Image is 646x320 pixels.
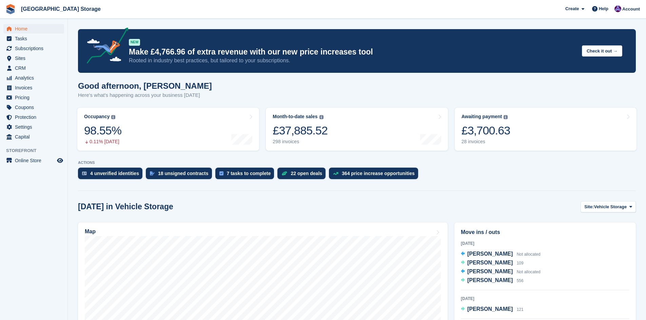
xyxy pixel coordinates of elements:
h2: Map [85,229,96,235]
a: menu [3,54,64,63]
a: 364 price increase opportunities [329,168,422,183]
span: Invoices [15,83,56,92]
span: [PERSON_NAME] [467,269,513,274]
p: Rooted in industry best practices, but tailored to your subscriptions. [129,57,576,64]
span: [PERSON_NAME] [467,306,513,312]
a: menu [3,156,64,165]
span: Storefront [6,147,67,154]
span: Analytics [15,73,56,83]
a: menu [3,34,64,43]
span: Not allocated [517,252,541,257]
div: [DATE] [461,240,629,247]
a: Month-to-date sales £37,885.52 298 invoices [266,108,448,151]
a: 7 tasks to complete [215,168,278,183]
div: 28 invoices [462,139,510,145]
a: menu [3,93,64,102]
h2: [DATE] in Vehicle Storage [78,202,173,211]
div: [DATE] [461,296,629,302]
div: £3,700.63 [462,124,510,137]
span: Coupons [15,103,56,112]
a: menu [3,44,64,53]
div: NEW [129,39,140,46]
span: Not allocated [517,270,541,274]
a: [PERSON_NAME] Not allocated [461,250,541,259]
span: 121 [517,307,524,312]
span: Home [15,24,56,34]
a: 4 unverified identities [78,168,146,183]
img: stora-icon-8386f47178a22dfd0bd8f6a31ec36ba5ce8667c1dd55bd0f319d3a0aa187defe.svg [5,4,16,14]
span: Online Store [15,156,56,165]
span: Settings [15,122,56,132]
span: Subscriptions [15,44,56,53]
img: deal-1b604bf984904fb50ccaf53a9ad4b4a5d6e5aea283cecdc64d6e3604feb123c2.svg [281,171,287,176]
button: Site: Vehicle Storage [581,201,636,212]
a: [PERSON_NAME] 121 [461,305,524,314]
h2: Move ins / outs [461,228,629,236]
img: price-adjustments-announcement-icon-8257ccfd72463d97f412b2fc003d46551f7dbcb40ab6d574587a9cd5c0d94... [81,27,129,66]
span: Help [599,5,608,12]
span: Tasks [15,34,56,43]
a: Occupancy 98.55% 0.11% [DATE] [77,108,259,151]
a: [PERSON_NAME] 556 [461,276,524,285]
span: Protection [15,112,56,122]
div: 22 open deals [291,171,322,176]
div: Occupancy [84,114,110,120]
div: 0.11% [DATE] [84,139,121,145]
span: 556 [517,278,524,283]
p: ACTIONS [78,161,636,165]
a: Awaiting payment £3,700.63 28 invoices [455,108,637,151]
span: Site: [584,204,594,210]
a: [PERSON_NAME] Not allocated [461,268,541,276]
a: menu [3,63,64,73]
img: icon-info-grey-7440780725fd019a000dd9b08b2336e03edf1995a4989e88bcd33f0948082b44.svg [319,115,324,119]
div: 18 unsigned contracts [158,171,209,176]
a: 22 open deals [277,168,329,183]
a: menu [3,132,64,142]
span: Pricing [15,93,56,102]
div: 98.55% [84,124,121,137]
img: icon-info-grey-7440780725fd019a000dd9b08b2336e03edf1995a4989e88bcd33f0948082b44.svg [111,115,115,119]
a: [PERSON_NAME] 109 [461,259,524,268]
p: Make £4,766.96 of extra revenue with our new price increases tool [129,47,576,57]
a: menu [3,122,64,132]
div: Month-to-date sales [273,114,317,120]
span: Capital [15,132,56,142]
span: Vehicle Storage [594,204,627,210]
img: price_increase_opportunities-93ffe204e8149a01c8c9dc8f82e8f89637d9d84a8eef4429ea346261dce0b2c0.svg [333,172,338,175]
span: CRM [15,63,56,73]
span: Create [565,5,579,12]
img: contract_signature_icon-13c848040528278c33f63329250d36e43548de30e8caae1d1a13099fd9432cc5.svg [150,171,155,175]
div: £37,885.52 [273,124,328,137]
a: menu [3,73,64,83]
img: task-75834270c22a3079a89374b754ae025e5fb1db73e45f91037f5363f120a921f8.svg [219,171,223,175]
a: [GEOGRAPHIC_DATA] Storage [18,3,103,15]
div: 7 tasks to complete [227,171,271,176]
span: [PERSON_NAME] [467,251,513,257]
div: Awaiting payment [462,114,502,120]
button: Check it out → [582,45,622,57]
img: icon-info-grey-7440780725fd019a000dd9b08b2336e03edf1995a4989e88bcd33f0948082b44.svg [504,115,508,119]
span: [PERSON_NAME] [467,260,513,265]
h1: Good afternoon, [PERSON_NAME] [78,81,212,90]
a: Preview store [56,156,64,165]
div: 298 invoices [273,139,328,145]
img: Hollie Harvey [614,5,621,12]
span: [PERSON_NAME] [467,277,513,283]
a: menu [3,24,64,34]
a: menu [3,112,64,122]
a: menu [3,103,64,112]
p: Here's what's happening across your business [DATE] [78,91,212,99]
span: Sites [15,54,56,63]
img: verify_identity-adf6edd0f0f0b5bbfe63781bf79b02c33cf7c696d77639b501bdc392416b5a36.svg [82,171,87,175]
div: 364 price increase opportunities [342,171,415,176]
a: menu [3,83,64,92]
span: 109 [517,261,524,265]
div: 4 unverified identities [90,171,139,176]
a: 18 unsigned contracts [146,168,215,183]
span: Account [622,6,640,13]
